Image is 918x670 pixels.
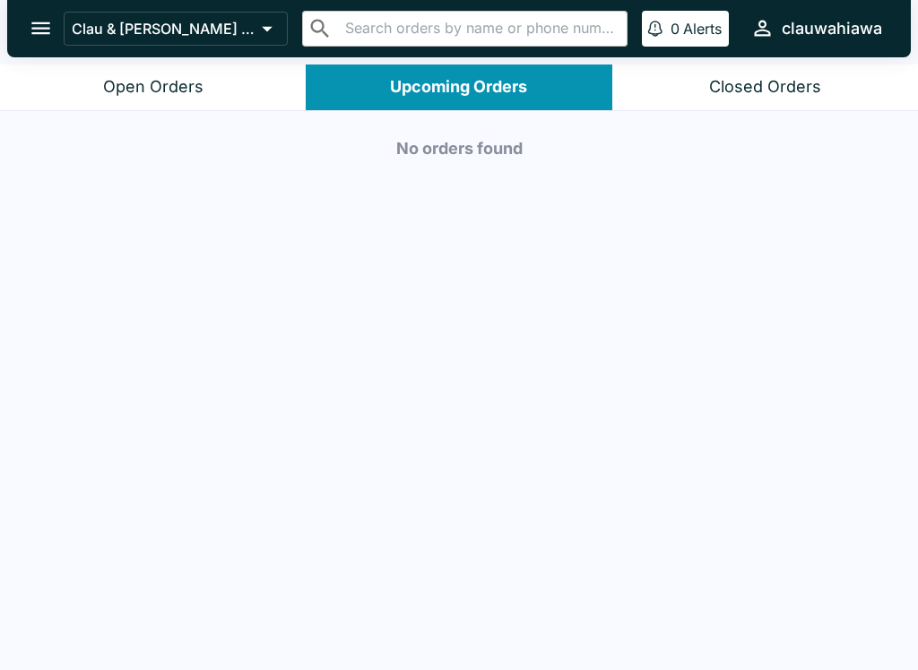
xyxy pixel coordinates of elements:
[671,20,680,38] p: 0
[743,9,889,47] button: clauwahiawa
[782,18,882,39] div: clauwahiawa
[709,77,821,98] div: Closed Orders
[103,77,204,98] div: Open Orders
[683,20,722,38] p: Alerts
[18,5,64,51] button: open drawer
[72,20,255,38] p: Clau & [PERSON_NAME] Cocina - Wahiawa
[64,12,288,46] button: Clau & [PERSON_NAME] Cocina - Wahiawa
[340,16,619,41] input: Search orders by name or phone number
[390,77,527,98] div: Upcoming Orders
